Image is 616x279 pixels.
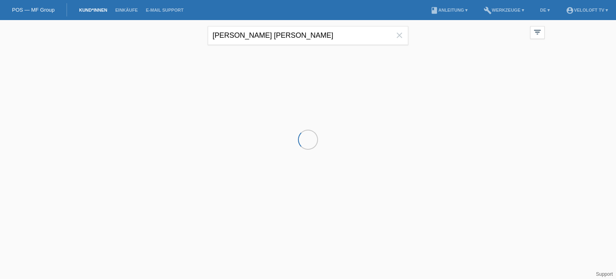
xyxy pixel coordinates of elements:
a: Support [596,271,613,277]
a: DE ▾ [536,8,554,12]
a: Kund*innen [75,8,111,12]
a: E-Mail Support [142,8,188,12]
i: close [395,31,404,40]
a: POS — MF Group [12,7,55,13]
i: build [484,6,492,14]
i: book [430,6,438,14]
a: buildWerkzeuge ▾ [480,8,528,12]
i: filter_list [533,28,542,37]
a: Einkäufe [111,8,142,12]
input: Suche... [208,26,408,45]
a: bookAnleitung ▾ [426,8,472,12]
i: account_circle [566,6,574,14]
a: account_circleVeloLoft TV ▾ [562,8,612,12]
